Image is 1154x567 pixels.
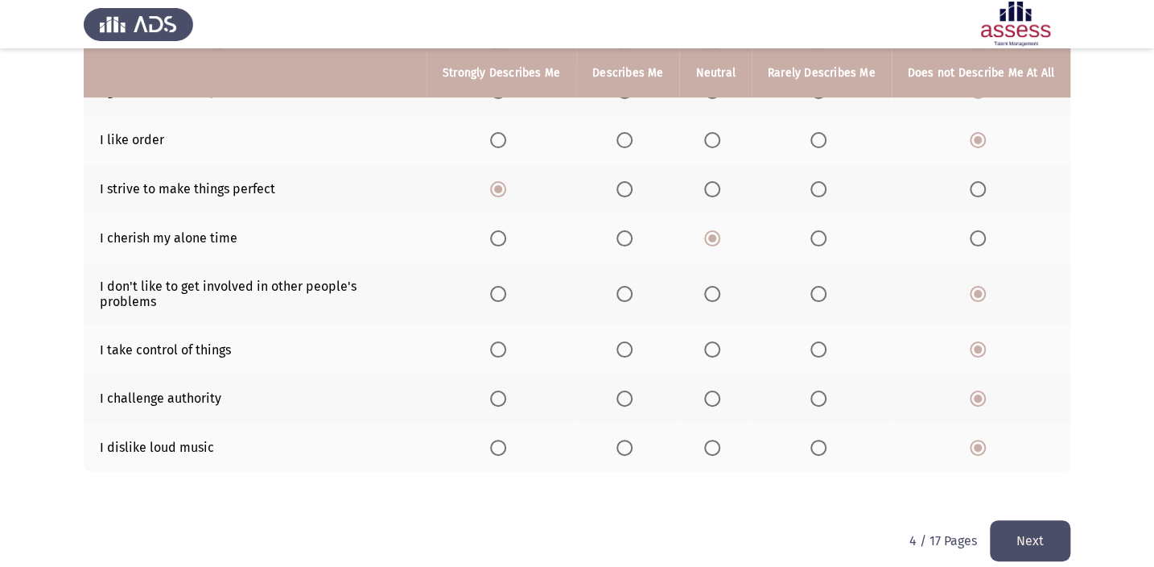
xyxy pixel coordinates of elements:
mat-radio-group: Select an option [490,180,513,196]
mat-radio-group: Select an option [704,180,727,196]
td: I like order [84,115,427,164]
td: I don't like to get involved in other people's problems [84,263,427,325]
td: I dislike loud music [84,423,427,472]
th: Strongly Describes Me [427,48,576,97]
mat-radio-group: Select an option [490,439,513,454]
mat-radio-group: Select an option [810,230,833,245]
mat-radio-group: Select an option [970,230,992,245]
mat-radio-group: Select an option [970,390,992,405]
mat-radio-group: Select an option [970,131,992,147]
mat-radio-group: Select an option [810,341,833,357]
mat-radio-group: Select an option [810,180,833,196]
mat-radio-group: Select an option [616,180,639,196]
mat-radio-group: Select an option [616,230,639,245]
mat-radio-group: Select an option [704,390,727,405]
th: Describes Me [576,48,679,97]
mat-radio-group: Select an option [490,285,513,300]
mat-radio-group: Select an option [490,341,513,357]
mat-radio-group: Select an option [616,83,639,98]
td: I take control of things [84,325,427,375]
th: Rarely Describes Me [752,48,892,97]
mat-radio-group: Select an option [704,285,727,300]
td: I challenge authority [84,374,427,423]
mat-radio-group: Select an option [810,285,833,300]
mat-radio-group: Select an option [490,390,513,405]
mat-radio-group: Select an option [704,341,727,357]
mat-radio-group: Select an option [970,341,992,357]
mat-radio-group: Select an option [616,341,639,357]
mat-radio-group: Select an option [704,83,727,98]
img: Assess Talent Management logo [84,2,193,47]
mat-radio-group: Select an option [616,439,639,454]
mat-radio-group: Select an option [970,439,992,454]
p: 4 / 17 Pages [909,533,977,548]
mat-radio-group: Select an option [490,83,513,98]
mat-radio-group: Select an option [704,439,727,454]
mat-radio-group: Select an option [810,439,833,454]
mat-radio-group: Select an option [810,83,833,98]
mat-radio-group: Select an option [970,180,992,196]
mat-radio-group: Select an option [810,390,833,405]
img: Assessment logo of ASSESS Employability - EBI [961,2,1070,47]
th: Does not Describe Me At All [892,48,1070,97]
mat-radio-group: Select an option [490,230,513,245]
mat-radio-group: Select an option [970,285,992,300]
mat-radio-group: Select an option [616,285,639,300]
mat-radio-group: Select an option [704,131,727,147]
th: Neutral [679,48,751,97]
td: I cherish my alone time [84,213,427,263]
td: I strive to make things perfect [84,164,427,213]
mat-radio-group: Select an option [810,131,833,147]
mat-radio-group: Select an option [616,131,639,147]
button: load next page [990,520,1070,561]
mat-radio-group: Select an option [970,83,992,98]
mat-radio-group: Select an option [490,131,513,147]
mat-radio-group: Select an option [704,230,727,245]
mat-radio-group: Select an option [616,390,639,405]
